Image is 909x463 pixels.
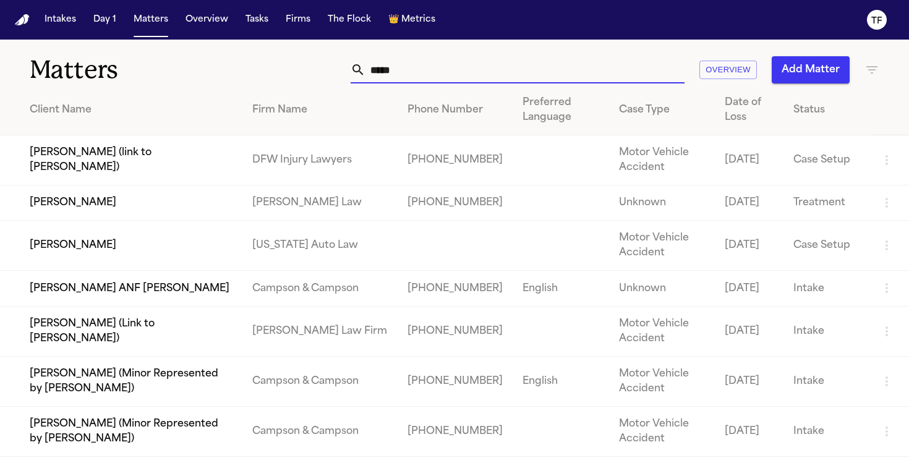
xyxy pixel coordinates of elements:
[40,9,81,31] button: Intakes
[609,185,715,221] td: Unknown
[783,306,869,356] td: Intake
[783,221,869,271] td: Case Setup
[242,271,398,306] td: Campson & Campson
[323,9,376,31] button: The Flock
[30,103,233,117] div: Client Name
[242,135,398,185] td: DFW Injury Lawyers
[281,9,315,31] button: Firms
[609,406,715,456] td: Motor Vehicle Accident
[725,95,774,125] div: Date of Loss
[715,185,783,221] td: [DATE]
[772,56,850,83] button: Add Matter
[609,135,715,185] td: Motor Vehicle Accident
[715,221,783,271] td: [DATE]
[242,185,398,221] td: [PERSON_NAME] Law
[398,135,513,185] td: [PHONE_NUMBER]
[242,221,398,271] td: [US_STATE] Auto Law
[783,185,869,221] td: Treatment
[242,356,398,406] td: Campson & Campson
[181,9,233,31] button: Overview
[609,221,715,271] td: Motor Vehicle Accident
[242,406,398,456] td: Campson & Campson
[398,185,513,221] td: [PHONE_NUMBER]
[398,271,513,306] td: [PHONE_NUMBER]
[715,135,783,185] td: [DATE]
[619,103,705,117] div: Case Type
[783,406,869,456] td: Intake
[88,9,121,31] button: Day 1
[383,9,440,31] button: crownMetrics
[783,271,869,306] td: Intake
[793,103,860,117] div: Status
[408,103,503,117] div: Phone Number
[242,306,398,356] td: [PERSON_NAME] Law Firm
[609,306,715,356] td: Motor Vehicle Accident
[30,54,265,85] h1: Matters
[15,14,30,26] img: Finch Logo
[398,306,513,356] td: [PHONE_NUMBER]
[699,61,757,80] button: Overview
[129,9,173,31] button: Matters
[783,135,869,185] td: Case Setup
[715,356,783,406] td: [DATE]
[783,356,869,406] td: Intake
[15,14,30,26] a: Home
[523,95,600,125] div: Preferred Language
[609,271,715,306] td: Unknown
[715,271,783,306] td: [DATE]
[609,356,715,406] td: Motor Vehicle Accident
[241,9,273,31] button: Tasks
[252,103,388,117] div: Firm Name
[715,306,783,356] td: [DATE]
[715,406,783,456] td: [DATE]
[513,271,610,306] td: English
[513,356,610,406] td: English
[398,356,513,406] td: [PHONE_NUMBER]
[398,406,513,456] td: [PHONE_NUMBER]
